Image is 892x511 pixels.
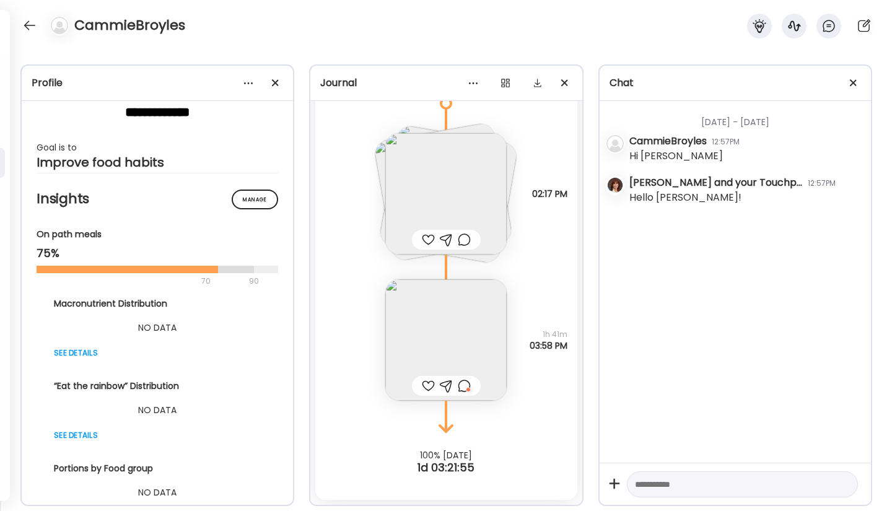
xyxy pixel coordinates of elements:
[310,450,582,460] div: 100% [DATE]
[530,340,567,351] span: 03:58 PM
[385,279,507,401] img: images%2FQiDs5i99DKZ5gg2uBRHtuMHDVWG3%2FhnN8aVvME54veFdDqPHS%2Fgv07vaJTliUlDZv90Rvz_240
[248,274,260,289] div: 90
[54,380,261,393] div: “Eat the rainbow” Distribution
[37,246,278,261] div: 75%
[37,155,278,170] div: Improve food habits
[54,403,261,417] div: NO DATA
[310,460,582,475] div: 1d 03:21:55
[37,190,278,208] h2: Insights
[808,178,836,189] div: 12:57PM
[54,320,261,335] div: NO DATA
[37,274,245,289] div: 70
[74,15,185,35] h4: CammieBroyles
[629,149,723,164] div: Hi [PERSON_NAME]
[54,462,261,475] div: Portions by Food group
[629,175,803,190] div: [PERSON_NAME] and your Touchpoints180 Team
[629,134,707,149] div: CammieBroyles
[629,190,741,205] div: Hello [PERSON_NAME]!
[51,17,68,34] img: bg-avatar-default.svg
[385,133,507,255] img: images%2FQiDs5i99DKZ5gg2uBRHtuMHDVWG3%2FvVcROFOuhRGEjjC1DXz5%2F5PkamcvLvba8yPHmNnEN_240
[232,190,278,209] div: Manage
[54,297,261,310] div: Macronutrient Distribution
[629,101,861,134] div: [DATE] - [DATE]
[37,140,278,155] div: Goal is to
[610,76,861,90] div: Chat
[712,136,740,147] div: 12:57PM
[32,76,283,90] div: Profile
[606,177,624,194] img: avatars%2FVgMyOcVd4Yg9hlzjorsLrseI4Hn1
[37,228,278,241] div: On path meals
[532,188,567,199] span: 02:17 PM
[54,485,261,500] div: NO DATA
[606,135,624,152] img: bg-avatar-default.svg
[320,76,572,90] div: Journal
[530,329,567,340] span: 1h 41m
